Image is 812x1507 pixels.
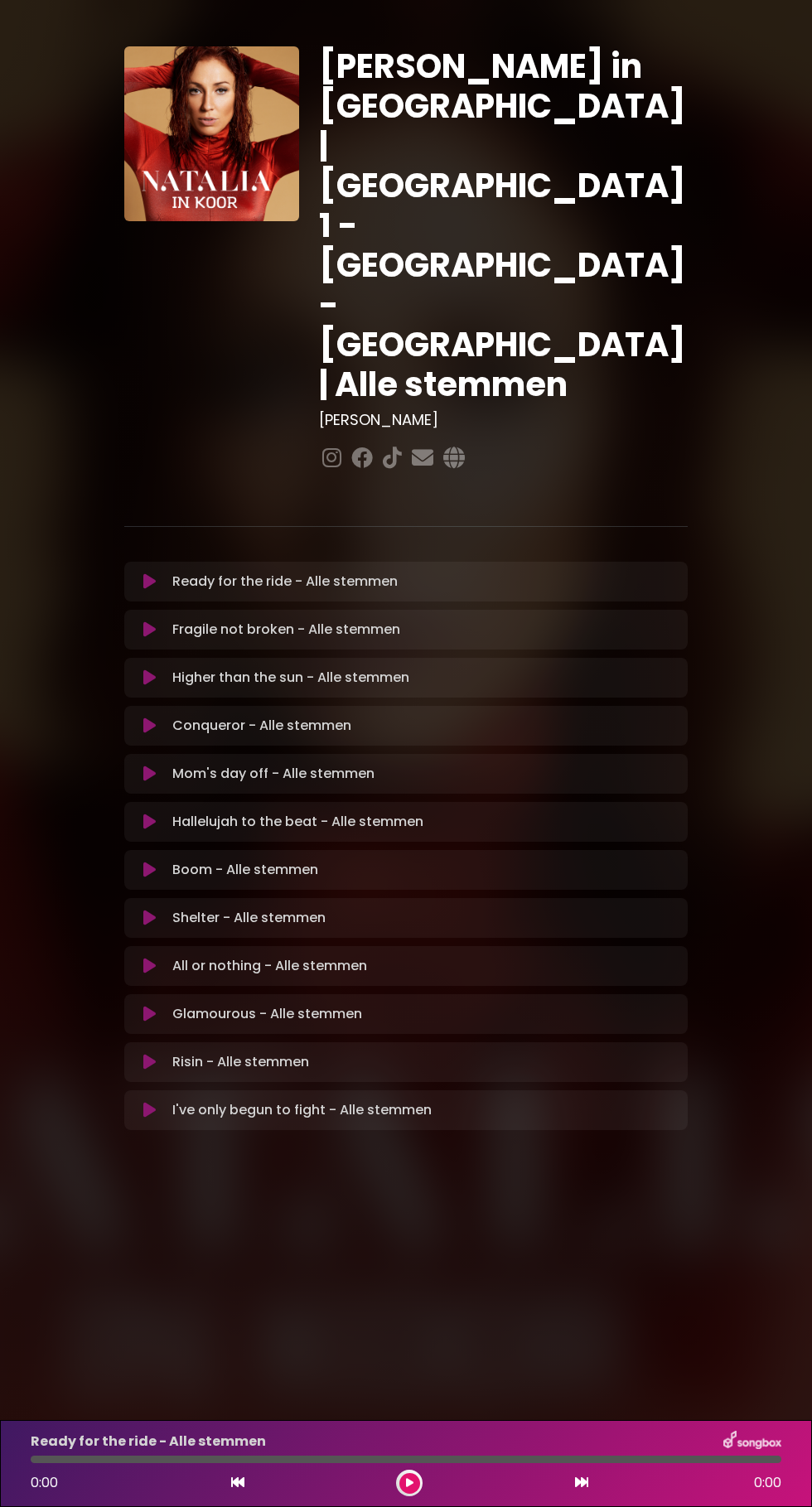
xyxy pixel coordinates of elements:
p: I've only begun to fight - Alle stemmen [172,1100,432,1120]
p: Higher than the sun - Alle stemmen [172,668,409,688]
p: Glamourous - Alle stemmen [172,1004,362,1024]
p: Fragile not broken - Alle stemmen [172,620,400,640]
p: Ready for the ride - Alle stemmen [172,572,398,592]
p: Hallelujah to the beat - Alle stemmen [172,812,423,832]
p: Shelter - Alle stemmen [172,908,326,928]
p: Risin - Alle stemmen [172,1052,309,1072]
h3: [PERSON_NAME] [319,411,688,429]
img: YTVS25JmS9CLUqXqkEhs [124,46,299,221]
p: Mom's day off - Alle stemmen [172,764,375,784]
p: All or nothing - Alle stemmen [172,956,367,976]
h1: [PERSON_NAME] in [GEOGRAPHIC_DATA] | [GEOGRAPHIC_DATA] 1 - [GEOGRAPHIC_DATA] - [GEOGRAPHIC_DATA] ... [319,46,688,404]
p: Boom - Alle stemmen [172,860,318,880]
p: Conqueror - Alle stemmen [172,716,351,736]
